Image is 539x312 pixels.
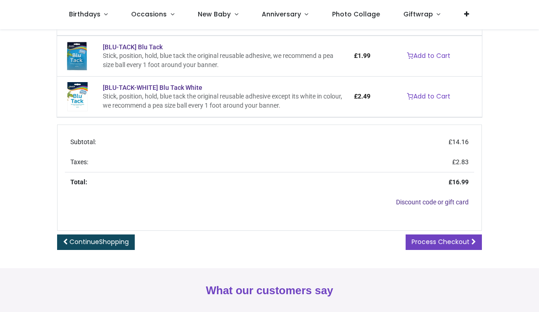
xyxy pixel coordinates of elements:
[69,237,129,246] span: Continue
[103,84,202,91] a: [BLU-TACK-WHITE] Blu Tack White
[63,93,92,100] a: [BLU-TACK-WHITE] Blu Tack White
[57,283,482,298] h2: What our customers say
[354,93,370,100] span: £
[103,52,343,69] div: Stick, position, hold, blue tack the original reusable adhesive, we recommend a pea size ball eve...
[401,89,456,104] a: Add to Cart
[358,52,370,59] span: 1.99
[69,10,100,19] span: Birthdays
[103,92,343,110] div: Stick, position, hold, blue tack the original reusable adhesive except its white in colour, we re...
[99,237,129,246] span: Shopping
[452,138,469,146] span: 14.16
[401,48,456,64] a: Add to Cart
[403,10,433,19] span: Giftwrap
[65,132,286,152] td: Subtotal:
[70,178,87,186] strong: Total:
[452,158,469,166] span: £
[449,178,469,186] strong: £
[131,10,167,19] span: Occasions
[358,93,370,100] span: 2.49
[396,198,469,206] a: Discount code or gift card
[103,43,163,51] a: [BLU-TACK] Blu Tack
[449,138,469,146] span: £
[452,178,469,186] span: 16.99
[63,42,92,71] img: [BLU-TACK] Blu Tack
[63,52,92,59] a: [BLU-TACK] Blu Tack
[456,158,469,166] span: 2.83
[262,10,301,19] span: Anniversary
[63,82,92,111] img: [BLU-TACK-WHITE] Blu Tack White
[412,237,470,246] span: Process Checkout
[406,234,482,250] a: Process Checkout
[354,52,370,59] span: £
[65,152,286,172] td: Taxes:
[198,10,231,19] span: New Baby
[57,234,135,250] a: ContinueShopping
[332,10,380,19] span: Photo Collage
